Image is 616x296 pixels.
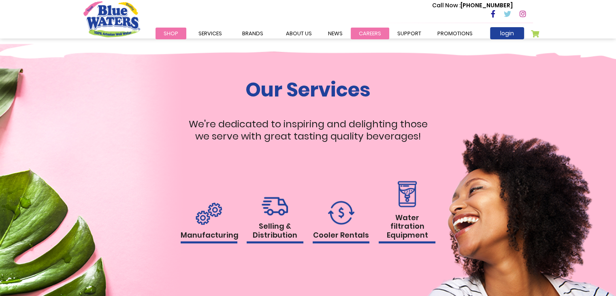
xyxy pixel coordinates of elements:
[247,222,303,243] h1: Selling & Distribution
[490,27,524,39] a: login
[395,181,419,207] img: rental
[379,181,435,244] a: Water filtration Equipment
[242,30,263,37] span: Brands
[432,1,513,10] p: [PHONE_NUMBER]
[432,1,460,9] span: Call Now :
[247,197,303,243] a: Selling & Distribution
[313,201,369,244] a: Cooler Rentals
[83,1,140,37] a: store logo
[320,28,351,39] a: News
[278,28,320,39] a: about us
[198,30,222,37] span: Services
[164,30,178,37] span: Shop
[313,231,369,244] h1: Cooler Rentals
[196,202,222,225] img: rental
[181,118,436,142] p: We're dedicated to inspiring and delighting those we serve with great tasting quality beverages!
[262,197,288,216] img: rental
[328,201,354,225] img: rental
[181,202,237,244] a: Manufacturing
[351,28,389,39] a: careers
[429,28,481,39] a: Promotions
[379,213,435,244] h1: Water filtration Equipment
[181,231,237,244] h1: Manufacturing
[389,28,429,39] a: support
[181,78,436,102] h1: Our Services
